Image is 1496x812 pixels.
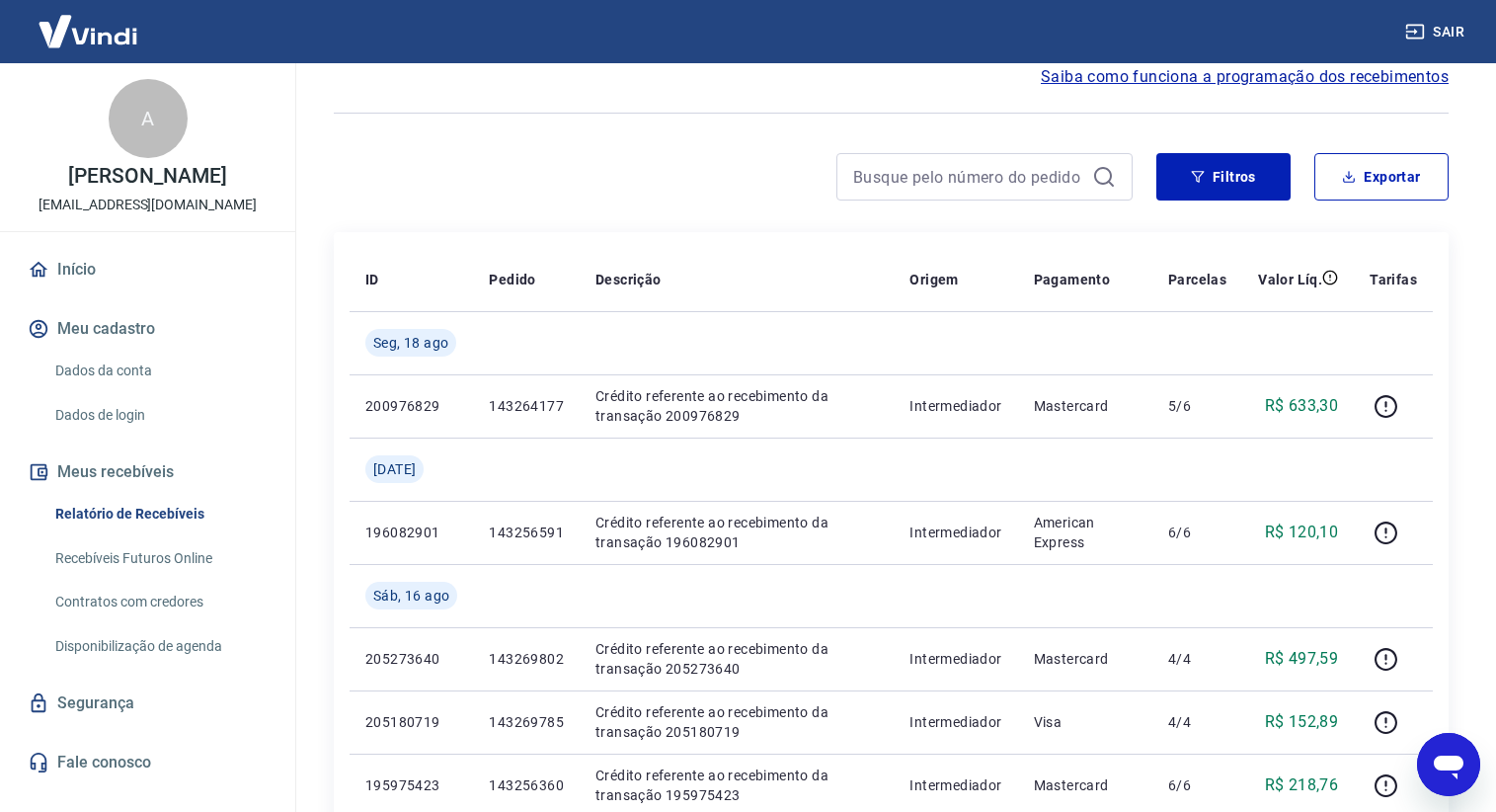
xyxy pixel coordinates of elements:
[1041,65,1449,89] a: Saiba como funciona a programação dos recebimentos
[909,649,1001,669] p: Intermediador
[109,79,188,158] div: A
[1034,775,1137,795] p: Mastercard
[1258,270,1322,289] p: Valor Líq.
[909,712,1001,732] p: Intermediador
[489,523,564,542] p: 143256591
[489,270,535,289] p: Pedido
[1034,712,1137,732] p: Visa
[1168,523,1226,542] p: 6/6
[373,586,449,606] span: Sáb, 16 ago
[24,248,272,291] a: Início
[489,649,564,669] p: 143269802
[595,513,878,552] p: Crédito referente ao recebimento da transação 196082901
[24,307,272,351] button: Meu cadastro
[47,351,272,391] a: Dados da conta
[1034,396,1137,416] p: Mastercard
[1370,270,1417,289] p: Tarifas
[1168,649,1226,669] p: 4/4
[1168,712,1226,732] p: 4/4
[489,396,564,416] p: 143264177
[1417,733,1480,796] iframe: Botão para abrir a janela de mensagens
[1265,710,1339,734] p: R$ 152,89
[24,450,272,494] button: Meus recebíveis
[24,682,272,725] a: Segurança
[24,741,272,784] a: Fale conosco
[1265,647,1339,671] p: R$ 497,59
[365,775,457,795] p: 195975423
[909,270,958,289] p: Origem
[1168,396,1226,416] p: 5/6
[373,459,416,479] span: [DATE]
[1034,649,1137,669] p: Mastercard
[1168,775,1226,795] p: 6/6
[595,702,878,742] p: Crédito referente ao recebimento da transação 205180719
[1034,270,1111,289] p: Pagamento
[68,166,226,187] p: [PERSON_NAME]
[1156,153,1291,201] button: Filtros
[1034,513,1137,552] p: American Express
[365,270,379,289] p: ID
[1314,153,1449,201] button: Exportar
[1265,773,1339,797] p: R$ 218,76
[595,766,878,805] p: Crédito referente ao recebimento da transação 195975423
[47,538,272,579] a: Recebíveis Futuros Online
[47,395,272,436] a: Dados de login
[39,195,257,215] p: [EMAIL_ADDRESS][DOMAIN_NAME]
[595,639,878,679] p: Crédito referente ao recebimento da transação 205273640
[1265,394,1339,418] p: R$ 633,30
[365,712,457,732] p: 205180719
[365,396,457,416] p: 200976829
[373,333,448,353] span: Seg, 18 ago
[909,523,1001,542] p: Intermediador
[853,162,1084,192] input: Busque pelo número do pedido
[1168,270,1226,289] p: Parcelas
[909,775,1001,795] p: Intermediador
[595,270,662,289] p: Descrição
[909,396,1001,416] p: Intermediador
[595,386,878,426] p: Crédito referente ao recebimento da transação 200976829
[1401,14,1472,50] button: Sair
[365,649,457,669] p: 205273640
[47,582,272,622] a: Contratos com credores
[24,1,152,61] img: Vindi
[1265,521,1339,544] p: R$ 120,10
[47,626,272,667] a: Disponibilização de agenda
[489,712,564,732] p: 143269785
[489,775,564,795] p: 143256360
[47,494,272,534] a: Relatório de Recebíveis
[365,523,457,542] p: 196082901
